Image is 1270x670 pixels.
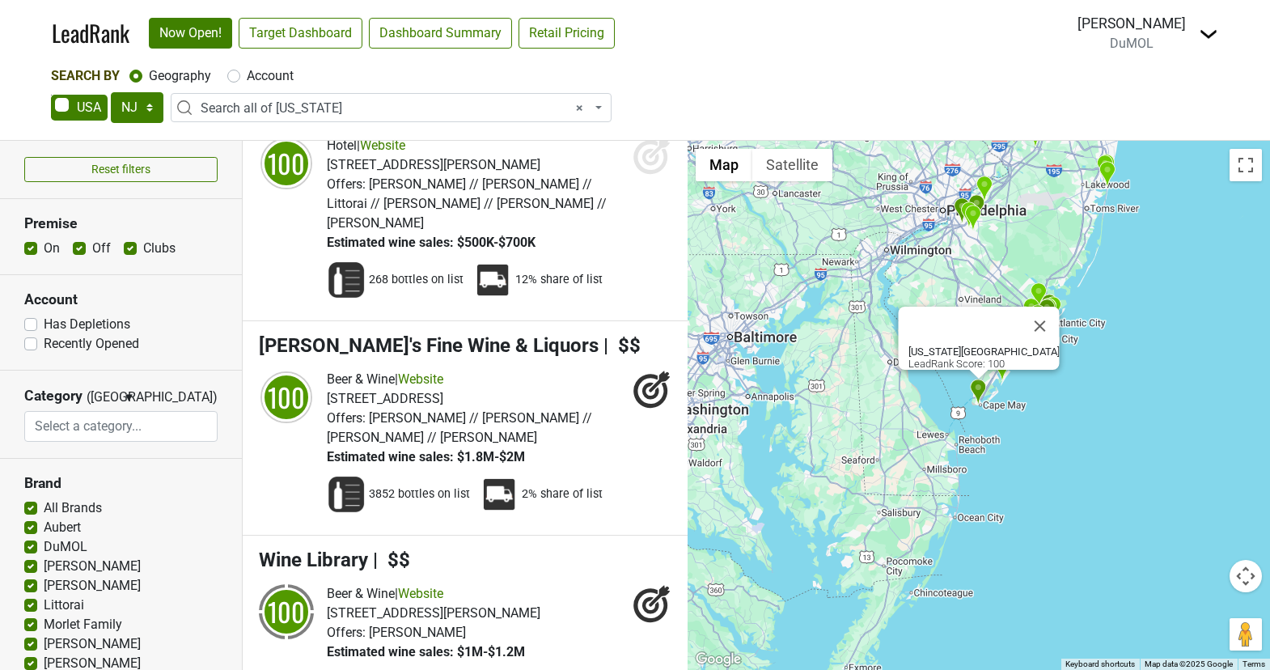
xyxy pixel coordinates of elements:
label: [PERSON_NAME] [44,557,141,576]
a: Website [398,371,443,387]
img: Percent Distributor Share [480,475,519,514]
div: 100 [262,587,311,636]
span: Remove all items [576,99,583,118]
input: Select a category... [25,411,218,442]
div: Cafe 2825 [1039,298,1056,324]
label: Morlet Family [44,615,122,634]
div: Wine Works [968,194,985,221]
span: [STREET_ADDRESS] [327,391,443,406]
button: Show satellite imagery [752,149,832,181]
img: Wine List [327,261,366,299]
span: 268 bottles on list [369,272,464,288]
div: 100 [262,373,311,422]
label: Account [247,66,294,86]
div: Circle Liquor Store [1017,306,1034,333]
div: 100 [262,139,311,188]
button: Show street map [696,149,752,181]
a: Open this area in Google Maps (opens a new window) [692,649,745,670]
button: Map camera controls [1230,560,1262,592]
button: Keyboard shortcuts [1065,659,1135,670]
h3: Category [24,388,83,405]
span: [PERSON_NAME] // [PERSON_NAME] // Littorai // [PERSON_NAME] // [PERSON_NAME] // [PERSON_NAME] [327,176,607,231]
label: Off [92,239,111,258]
button: Reset filters [24,157,218,182]
div: Wine World Outlet / Wine Warehouse [960,201,977,228]
label: [PERSON_NAME] [44,634,141,654]
div: Tavistock Country Club [954,197,971,224]
div: Steve & Cookie's By the Bay [1029,304,1046,331]
div: | [327,136,624,155]
a: Now Open! [149,18,232,49]
span: Beer & Wine [327,371,395,387]
span: Estimated wine sales: $1M-$1.2M [327,644,525,659]
span: Search all of New Jersey [171,93,612,122]
div: Shipwreck Grill [1098,154,1115,180]
span: Estimated wine sales: $500K-$700K [327,235,536,250]
a: LeadRank [52,16,129,50]
span: Offers: [327,410,366,426]
button: Close [1021,307,1060,346]
span: 12% share of list [515,272,603,288]
div: The Chophouse [964,205,981,231]
div: Knife & Fork Inn [1039,299,1056,325]
span: ▼ [123,390,135,405]
button: Drag Pegman onto the map to open Street View [1230,618,1262,651]
b: [US_STATE][GEOGRAPHIC_DATA] [908,346,1060,358]
span: Offers: [327,625,366,640]
img: quadrant_split.svg [259,584,314,639]
span: [STREET_ADDRESS][PERSON_NAME] [327,605,540,621]
label: On [44,239,60,258]
span: [PERSON_NAME] // [PERSON_NAME] // [PERSON_NAME] // [PERSON_NAME] [327,410,592,445]
span: DuMOL [1110,36,1154,51]
div: White Horse Wine and Spirits [1030,282,1047,309]
span: 2% share of list [522,486,603,502]
span: [STREET_ADDRESS][PERSON_NAME] [327,157,540,172]
a: Target Dashboard [239,18,362,49]
span: [PERSON_NAME]'s Fine Wine & Liquors [259,334,599,357]
span: [PERSON_NAME] [369,625,466,640]
span: Wine Library [259,549,368,571]
h3: Account [24,291,218,308]
div: East Windsor Bottle King - Discount Wine, Beer & Liquor [1027,121,1044,148]
div: Old Homestead Steak House [1041,294,1058,320]
span: ([GEOGRAPHIC_DATA]) [87,388,119,411]
img: Wine List [327,475,366,514]
h3: Premise [24,215,218,232]
div: The Reeds at Shelter Haven [993,355,1010,382]
span: Search all of New Jersey [201,99,591,118]
a: Terms [1242,659,1265,668]
div: | [327,584,540,604]
div: Linwood Country Club [1022,298,1039,324]
span: Estimated wine sales: $1.8M-$2M [327,449,525,464]
label: Recently Opened [44,334,139,354]
button: Toggle fullscreen view [1230,149,1262,181]
div: [PERSON_NAME] [1077,13,1186,34]
div: Virginia Hotel & Cottages [970,379,987,405]
span: | $$ [603,334,641,357]
h3: Brand [24,475,218,492]
div: | [327,370,624,389]
div: Laurel Creek Country Club [976,176,993,202]
img: Dropdown Menu [1199,24,1218,44]
div: Manasquan River Golf Club [1096,155,1113,181]
label: Aubert [44,518,81,537]
a: Website [360,138,405,153]
label: [PERSON_NAME] [44,576,141,596]
div: Joe Canal's - Lawrenceville [1005,117,1022,144]
label: All Brands [44,498,102,518]
span: Hotel [327,138,357,153]
label: Has Depletions [44,315,130,334]
div: American Cut Steakhouse AC [1044,296,1061,323]
div: Charlie's of Bay Head [1099,161,1115,188]
span: Offers: [327,176,366,192]
label: Geography [149,66,211,86]
span: Search By [51,68,120,83]
div: LeadRank Score: 100 [908,346,1060,370]
span: | $$ [373,549,410,571]
span: Beer & Wine [327,586,395,601]
a: Website [398,586,443,601]
label: Littorai [44,596,84,615]
a: Dashboard Summary [369,18,512,49]
span: 3852 bottles on list [369,486,470,502]
a: Retail Pricing [519,18,615,49]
